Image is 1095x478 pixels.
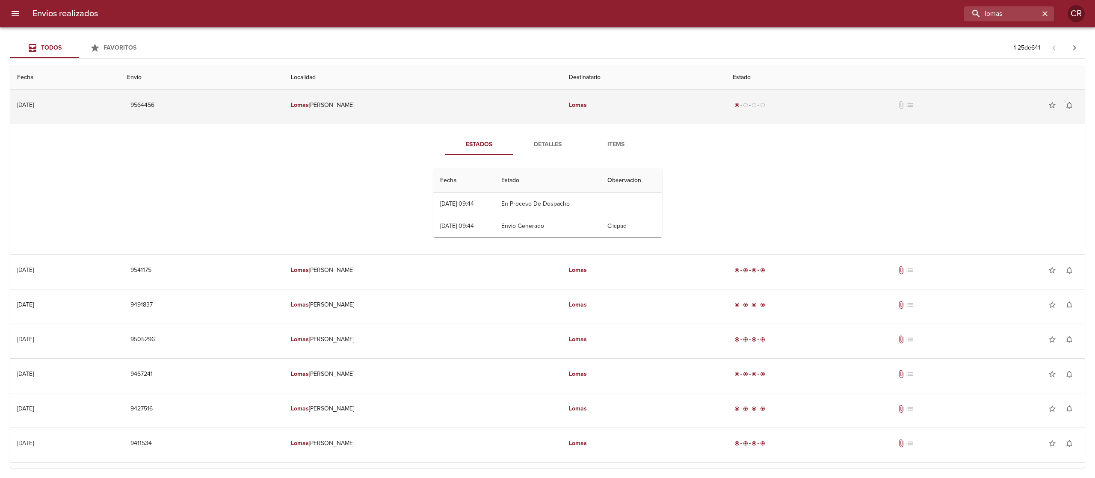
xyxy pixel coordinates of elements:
span: radio_button_checked [734,441,740,446]
div: Entregado [733,266,767,274]
button: Activar notificaciones [1061,97,1078,114]
div: Generado [733,101,767,109]
div: [DATE] [17,301,34,308]
th: Destinatario [562,65,726,90]
span: radio_button_unchecked [752,103,757,108]
em: Lomas [291,405,309,412]
span: radio_button_checked [752,406,757,411]
div: Entregado [733,335,767,344]
th: Estado [494,168,601,193]
em: Lomas [569,405,587,412]
span: star_border [1048,404,1057,413]
div: [DATE] [17,405,34,412]
button: Agregar a favoritos [1044,97,1061,114]
div: Entregado [733,301,767,309]
span: 9505296 [130,334,155,345]
div: [DATE] [17,101,34,109]
td: [PERSON_NAME] [284,359,562,389]
button: Activar notificaciones [1061,262,1078,279]
span: No tiene pedido asociado [906,301,914,309]
span: notifications_none [1065,266,1074,274]
span: radio_button_checked [734,337,740,342]
div: Abrir información de usuario [1068,5,1085,22]
span: Tiene documentos adjuntos [897,370,906,378]
span: Pagina siguiente [1064,38,1085,58]
span: Todos [41,44,62,51]
span: radio_button_checked [743,372,748,377]
td: [PERSON_NAME] [284,255,562,286]
div: Entregado [733,404,767,413]
div: Entregado [733,439,767,448]
span: radio_button_checked [743,406,748,411]
table: Tabla de seguimiento [433,168,662,237]
td: [PERSON_NAME] [284,393,562,424]
em: Lomas [569,101,587,109]
span: 9541175 [130,265,151,276]
button: 9411534 [127,436,155,451]
span: No tiene pedido asociado [906,404,914,413]
span: radio_button_checked [752,268,757,273]
td: En Proceso De Despacho [494,193,601,215]
em: Lomas [569,440,587,447]
span: Estados [450,139,508,150]
span: No tiene pedido asociado [906,266,914,274]
span: radio_button_checked [734,302,740,307]
td: [PERSON_NAME] [284,324,562,355]
span: Tiene documentos adjuntos [897,439,906,448]
button: 9564456 [127,97,158,113]
span: star_border [1048,101,1057,109]
div: Entregado [733,370,767,378]
span: radio_button_checked [760,337,765,342]
button: 9467241 [127,366,156,382]
button: menu [5,3,26,24]
span: notifications_none [1065,439,1074,448]
span: No tiene pedido asociado [906,370,914,378]
span: radio_button_checked [734,103,740,108]
span: Tiene documentos adjuntos [897,404,906,413]
span: radio_button_unchecked [743,103,748,108]
span: Detalles [518,139,577,150]
span: radio_button_checked [734,406,740,411]
span: radio_button_checked [734,268,740,273]
span: 9564456 [130,100,154,111]
span: 9411534 [130,438,152,449]
span: radio_button_checked [743,337,748,342]
span: radio_button_checked [734,372,740,377]
span: radio_button_checked [760,406,765,411]
th: Estado [726,65,1085,90]
span: radio_button_checked [743,302,748,307]
span: radio_button_checked [752,302,757,307]
button: 9541175 [127,263,155,278]
button: 9427516 [127,401,156,417]
span: radio_button_checked [760,302,765,307]
em: Lomas [291,370,309,378]
span: radio_button_checked [743,268,748,273]
span: Tiene documentos adjuntos [897,335,906,344]
input: buscar [964,6,1039,21]
button: Agregar a favoritos [1044,400,1061,417]
button: 9491837 [127,297,156,313]
button: Agregar a favoritos [1044,435,1061,452]
em: Lomas [569,266,587,274]
em: Lomas [291,440,309,447]
button: Agregar a favoritos [1044,366,1061,383]
td: [PERSON_NAME] [284,90,562,121]
span: Pagina anterior [1044,43,1064,52]
span: radio_button_unchecked [760,103,765,108]
span: radio_button_checked [752,372,757,377]
div: [DATE] [17,336,34,343]
span: Favoritos [104,44,136,51]
h6: Envios realizados [33,7,98,21]
span: notifications_none [1065,404,1074,413]
span: radio_button_checked [752,441,757,446]
span: Tiene documentos adjuntos [897,266,906,274]
div: [DATE] [17,266,34,274]
p: 1 - 25 de 641 [1014,44,1040,52]
em: Lomas [569,370,587,378]
button: Activar notificaciones [1061,435,1078,452]
button: Agregar a favoritos [1044,262,1061,279]
span: radio_button_checked [743,441,748,446]
div: [DATE] 09:44 [440,222,474,230]
em: Lomas [569,301,587,308]
span: 9491837 [130,300,153,310]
